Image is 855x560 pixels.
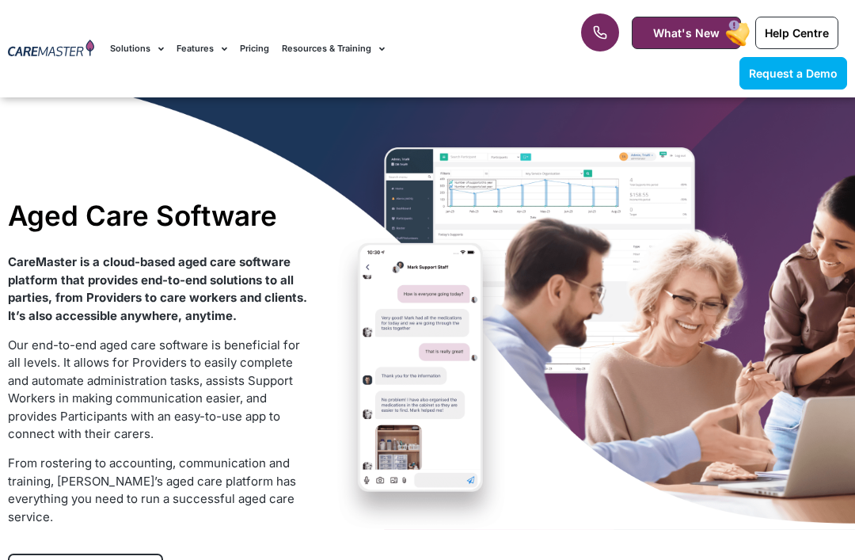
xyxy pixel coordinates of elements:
[739,57,847,90] a: Request a Demo
[653,26,720,40] span: What's New
[765,26,829,40] span: Help Centre
[8,455,296,524] span: From rostering to accounting, communication and training, [PERSON_NAME]’s aged care platform has ...
[8,254,307,323] strong: CareMaster is a cloud-based aged care software platform that provides end-to-end solutions to all...
[110,22,545,75] nav: Menu
[110,22,164,75] a: Solutions
[632,17,741,49] a: What's New
[8,199,309,232] h1: Aged Care Software
[8,337,300,442] span: Our end-to-end aged care software is beneficial for all levels. It allows for Providers to easily...
[282,22,385,75] a: Resources & Training
[755,17,838,49] a: Help Centre
[8,40,94,59] img: CareMaster Logo
[177,22,227,75] a: Features
[749,67,838,80] span: Request a Demo
[240,22,269,75] a: Pricing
